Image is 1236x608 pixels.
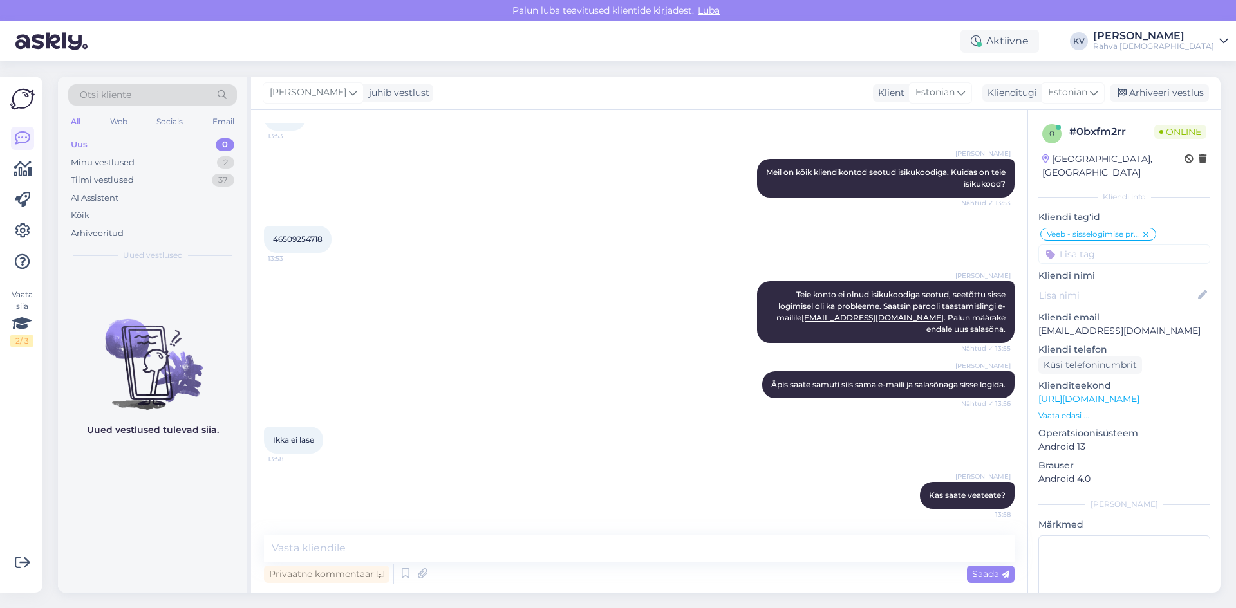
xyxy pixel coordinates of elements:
div: Minu vestlused [71,156,135,169]
span: 46509254718 [273,234,323,244]
span: 0 [1049,129,1054,138]
span: Estonian [1048,86,1087,100]
span: [PERSON_NAME] [955,361,1011,371]
input: Lisa nimi [1039,288,1195,302]
div: All [68,113,83,130]
div: KV [1070,32,1088,50]
span: Uued vestlused [123,250,183,261]
div: Tiimi vestlused [71,174,134,187]
p: Brauser [1038,459,1210,472]
span: Äpis saate samuti siis sama e-maili ja salasõnaga sisse logida. [771,380,1006,389]
span: [PERSON_NAME] [955,472,1011,481]
div: [GEOGRAPHIC_DATA], [GEOGRAPHIC_DATA] [1042,152,1184,180]
div: Uus [71,138,88,151]
p: Kliendi tag'id [1038,210,1210,224]
span: Teie konto ei olnud isikukoodiga seotud, seetõttu sisse logimisel oli ka probleeme. Saatsin paroo... [776,290,1007,334]
div: 37 [212,174,234,187]
div: Arhiveeri vestlus [1110,84,1209,102]
p: Märkmed [1038,518,1210,531]
div: Aktiivne [960,30,1039,53]
div: Web [108,113,130,130]
div: # 0bxfm2rr [1069,124,1154,140]
span: Nähtud ✓ 13:53 [961,198,1011,208]
div: Email [210,113,237,130]
p: Klienditeekond [1038,379,1210,392]
div: Arhiveeritud [71,227,124,240]
p: Android 4.0 [1038,472,1210,486]
div: 2 [217,156,234,169]
span: Estonian [915,86,955,100]
span: Kas saate veateate? [929,490,1006,500]
span: 13:58 [962,510,1011,519]
span: [PERSON_NAME] [270,86,346,100]
p: Kliendi nimi [1038,269,1210,282]
div: Rahva [DEMOGRAPHIC_DATA] [1093,41,1214,51]
div: Vaata siia [10,289,33,347]
a: [EMAIL_ADDRESS][DOMAIN_NAME] [801,313,944,322]
p: Kliendi email [1038,311,1210,324]
span: 13:53 [268,253,316,263]
span: 13:58 [268,454,316,464]
img: No chats [58,296,247,412]
input: Lisa tag [1038,244,1210,264]
div: AI Assistent [71,192,118,205]
div: Socials [154,113,185,130]
div: 0 [216,138,234,151]
span: Online [1154,125,1206,139]
p: Android 13 [1038,440,1210,454]
p: [EMAIL_ADDRESS][DOMAIN_NAME] [1038,324,1210,338]
span: Saada [972,568,1009,580]
div: 2 / 3 [10,335,33,347]
div: Klienditugi [982,86,1037,100]
div: juhib vestlust [364,86,429,100]
p: Uued vestlused tulevad siia. [87,423,219,437]
p: Kliendi telefon [1038,343,1210,356]
span: [PERSON_NAME] [955,271,1011,281]
span: Luba [694,5,724,16]
span: Nähtud ✓ 13:56 [961,399,1011,409]
img: Askly Logo [10,87,35,111]
div: Kõik [71,209,89,222]
div: [PERSON_NAME] [1093,31,1214,41]
span: Nähtud ✓ 13:55 [961,344,1011,353]
span: Otsi kliente [80,88,131,102]
span: [PERSON_NAME] [955,149,1011,158]
div: Küsi telefoninumbrit [1038,356,1142,374]
div: Kliendi info [1038,191,1210,203]
span: 13:53 [268,131,316,141]
span: Meil on kõik kliendikontod seotud isikukoodiga. Kuidas on teie isikukood? [766,167,1007,189]
div: Privaatne kommentaar [264,566,389,583]
p: Vaata edasi ... [1038,410,1210,421]
a: [URL][DOMAIN_NAME] [1038,393,1139,405]
a: [PERSON_NAME]Rahva [DEMOGRAPHIC_DATA] [1093,31,1228,51]
span: Ikka ei lase [273,435,314,445]
span: Veeb - sisselogimise probleem [1047,230,1141,238]
div: [PERSON_NAME] [1038,499,1210,510]
div: Klient [873,86,904,100]
p: Operatsioonisüsteem [1038,427,1210,440]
